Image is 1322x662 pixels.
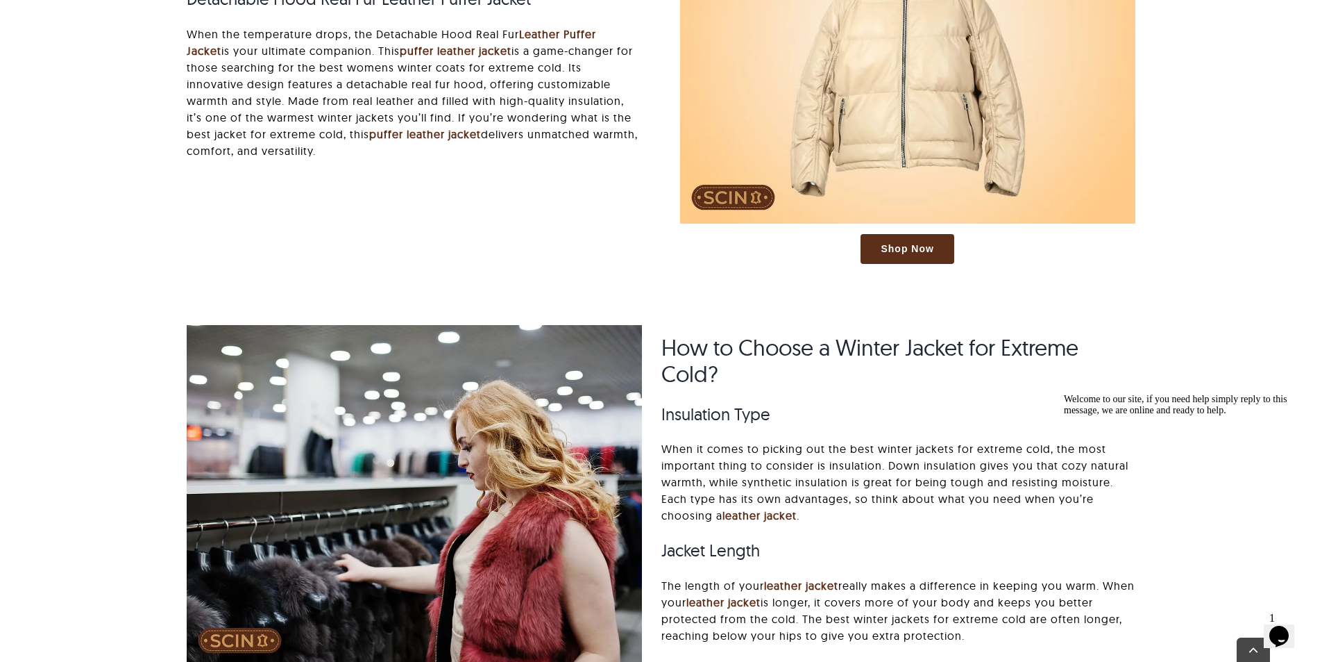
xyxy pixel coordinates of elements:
[722,508,797,522] a: leather jacket
[369,127,481,141] a: puffer leather jacket
[661,404,1135,424] h3: Insulation Type
[661,333,1078,388] span: How to Choose a Winter Jacket for Extreme Cold?
[686,595,761,609] a: leather jacket
[6,6,255,28] div: Welcome to our site, if you need help simply reply to this message, we are online and ready to help.
[881,243,933,255] span: Shop Now
[187,26,642,159] p: When the temperature drops, the Detachable Hood Real Fur is your ultimate companion. This is a ga...
[861,234,954,264] a: Shop Now
[661,540,1135,561] h3: Jacket Length
[6,6,229,27] span: Welcome to our site, if you need help simply reply to this message, we are online and ready to help.
[661,577,1135,644] p: The length of your really makes a difference in keeping you warm. When your is longer, it covers ...
[1264,606,1308,648] iframe: chat widget
[764,579,838,593] a: leather jacket
[661,440,1135,524] p: When it comes to picking out the best winter jackets for extreme cold, the most important thing t...
[400,44,511,58] a: puffer leather jacket
[1058,388,1308,599] iframe: chat widget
